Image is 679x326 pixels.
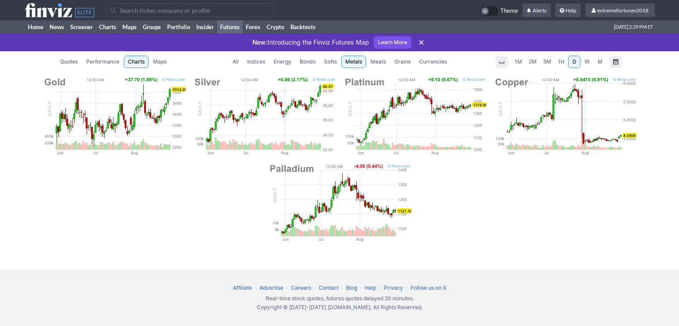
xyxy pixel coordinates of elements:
[572,58,576,65] span: D
[320,56,341,68] a: Softs
[610,56,622,68] button: Range
[480,6,518,16] a: Theme
[543,58,551,65] span: 5M
[217,20,243,34] a: Futures
[42,76,186,156] img: Gold Chart Daily
[313,284,317,291] span: •
[233,57,239,66] span: All
[411,284,446,291] a: Follow us on X
[374,36,412,49] a: Learn More
[300,57,316,66] span: Bonds
[585,4,655,18] a: extremefortunes2018
[270,56,295,68] a: Energy
[296,56,320,68] a: Bonds
[594,56,606,68] a: M
[193,76,336,156] img: Silver Chart Daily
[343,76,486,156] img: Platinum Chart Daily
[581,56,593,68] a: W
[106,3,274,17] input: Search
[247,57,265,66] span: Indices
[365,284,376,291] a: Help
[390,56,415,68] a: Grains
[25,20,46,34] a: Home
[287,20,319,34] a: Backtests
[540,56,554,68] a: 5M
[140,20,164,34] a: Groups
[274,57,291,66] span: Energy
[346,284,357,291] a: Blog
[415,56,451,68] a: Currencies
[500,6,518,16] span: Theme
[46,20,67,34] a: News
[555,56,568,68] a: 1H
[404,284,409,291] span: •
[340,284,345,291] span: •
[128,57,145,66] span: Charts
[259,284,283,291] a: Advertise
[119,20,140,34] a: Maps
[511,56,525,68] a: 1M
[253,284,258,291] span: •
[243,20,263,34] a: Forex
[124,56,149,68] a: Charts
[341,56,366,68] a: Metals
[529,58,537,65] span: 2M
[384,284,403,291] a: Privacy
[243,56,269,68] a: Indices
[359,284,363,291] span: •
[523,4,551,18] a: Alerts
[568,56,580,68] a: D
[252,38,267,46] span: New:
[193,20,217,34] a: Insider
[67,20,96,34] a: Screener
[493,76,637,156] img: Copper Chart Daily
[60,57,78,66] span: Quotes
[394,57,411,66] span: Grains
[526,56,540,68] a: 2M
[229,56,243,68] a: All
[597,7,648,14] span: extremefortunes2018
[555,4,581,18] a: Help
[324,57,337,66] span: Softs
[614,20,653,34] span: [DATE] 2:29 PM ET
[149,56,171,68] a: Maps
[345,57,362,66] span: Metals
[291,284,311,291] a: Careers
[558,58,565,65] span: 1H
[263,20,287,34] a: Crypto
[285,284,290,291] span: •
[378,284,382,291] span: •
[598,58,603,65] span: M
[515,58,522,65] span: 1M
[252,38,369,47] p: Introducing the Finviz Futures Map
[56,56,82,68] a: Quotes
[366,56,390,68] a: Meats
[370,57,386,66] span: Meats
[419,57,447,66] span: Currencies
[233,284,252,291] a: Affiliate
[164,20,193,34] a: Portfolio
[96,20,119,34] a: Charts
[584,58,590,65] span: W
[86,57,119,66] span: Performance
[268,163,411,243] img: Palladium Chart Daily
[319,284,339,291] a: Contact
[82,56,123,68] a: Performance
[153,57,167,66] span: Maps
[496,56,508,68] button: Interval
